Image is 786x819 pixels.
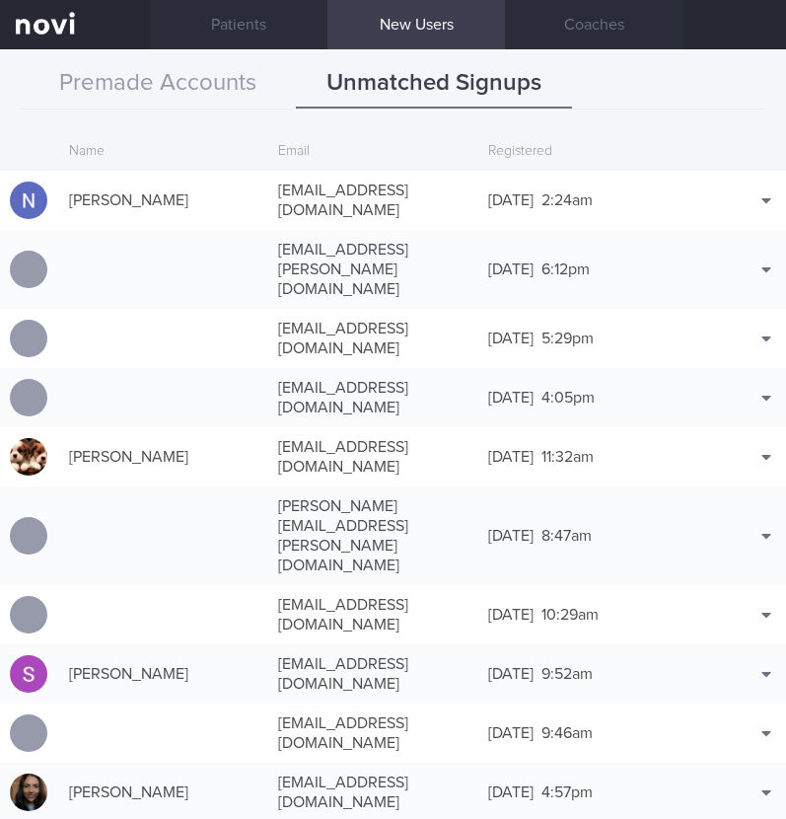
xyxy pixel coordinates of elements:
span: [DATE] [488,607,534,623]
span: [DATE] [488,528,534,544]
div: [PERSON_NAME] [59,773,268,812]
div: [EMAIL_ADDRESS][PERSON_NAME][DOMAIN_NAME] [268,230,477,309]
div: [EMAIL_ADDRESS][DOMAIN_NAME] [268,644,477,704]
div: [EMAIL_ADDRESS][DOMAIN_NAME] [268,368,477,427]
div: Name [59,133,268,171]
span: [DATE] [488,725,534,741]
div: [PERSON_NAME] [59,437,268,477]
span: 4:57pm [541,784,593,800]
span: 10:29am [541,607,599,623]
div: [EMAIL_ADDRESS][DOMAIN_NAME] [268,585,477,644]
span: [DATE] [488,192,534,208]
span: 4:05pm [541,390,595,406]
div: [EMAIL_ADDRESS][DOMAIN_NAME] [268,171,477,230]
div: [PERSON_NAME] [59,654,268,694]
div: Email [268,133,477,171]
div: [EMAIL_ADDRESS][DOMAIN_NAME] [268,427,477,486]
span: 2:24am [541,192,593,208]
span: [DATE] [488,331,534,346]
span: 6:12pm [541,261,590,277]
div: [EMAIL_ADDRESS][DOMAIN_NAME] [268,309,477,368]
span: [DATE] [488,261,534,277]
span: [DATE] [488,449,534,465]
span: 5:29pm [541,331,594,346]
div: [PERSON_NAME][EMAIL_ADDRESS][PERSON_NAME][DOMAIN_NAME] [268,486,477,585]
span: 9:52am [541,666,593,682]
span: [DATE] [488,784,534,800]
div: [EMAIL_ADDRESS][DOMAIN_NAME] [268,704,477,763]
span: 9:46am [541,725,593,741]
span: 11:32am [541,449,594,465]
button: Unmatched Signups [296,59,572,109]
button: Premade Accounts [20,59,296,109]
div: Registered [478,133,687,171]
div: [PERSON_NAME] [59,181,268,220]
span: 8:47am [541,528,592,544]
span: [DATE] [488,666,534,682]
span: [DATE] [488,390,534,406]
